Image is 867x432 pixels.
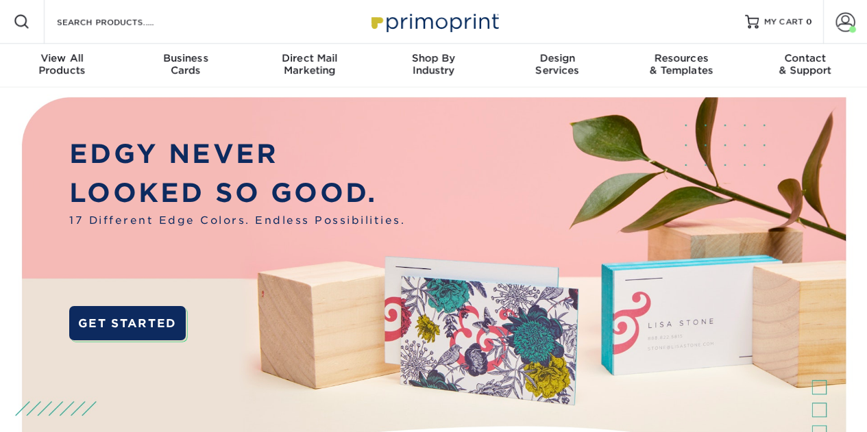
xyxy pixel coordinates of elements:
[371,52,496,77] div: Industry
[620,52,744,77] div: & Templates
[124,44,248,88] a: BusinessCards
[496,52,620,64] span: Design
[743,52,867,77] div: & Support
[620,44,744,88] a: Resources& Templates
[743,52,867,64] span: Contact
[69,213,405,229] span: 17 Different Edge Colors. Endless Possibilities.
[365,7,502,36] img: Primoprint
[247,52,371,64] span: Direct Mail
[69,135,405,174] p: EDGY NEVER
[124,52,248,64] span: Business
[620,52,744,64] span: Resources
[69,174,405,213] p: LOOKED SO GOOD.
[124,52,248,77] div: Cards
[806,17,812,27] span: 0
[56,14,189,30] input: SEARCH PRODUCTS.....
[764,16,803,28] span: MY CART
[69,306,185,340] a: GET STARTED
[371,52,496,64] span: Shop By
[247,44,371,88] a: Direct MailMarketing
[743,44,867,88] a: Contact& Support
[496,44,620,88] a: DesignServices
[496,52,620,77] div: Services
[247,52,371,77] div: Marketing
[371,44,496,88] a: Shop ByIndustry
